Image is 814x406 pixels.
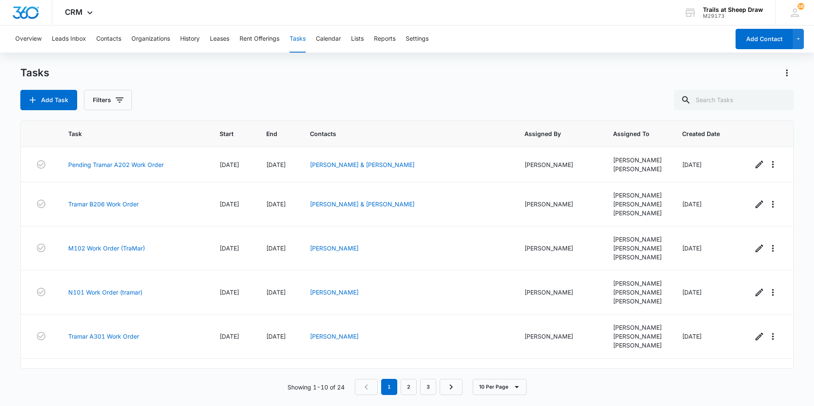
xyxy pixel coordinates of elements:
[613,129,650,138] span: Assigned To
[797,3,804,10] div: notifications count
[220,245,239,252] span: [DATE]
[20,90,77,110] button: Add Task
[266,245,286,252] span: [DATE]
[68,332,139,341] a: Tramar A301 Work Order
[266,129,277,138] span: End
[682,333,702,340] span: [DATE]
[682,200,702,208] span: [DATE]
[15,25,42,53] button: Overview
[613,244,662,253] div: [PERSON_NAME]
[524,332,593,341] div: [PERSON_NAME]
[210,25,229,53] button: Leases
[68,160,164,169] a: Pending Tramar A202 Work Order
[524,200,593,209] div: [PERSON_NAME]
[310,289,359,296] a: [PERSON_NAME]
[797,3,804,10] span: 38
[736,29,793,49] button: Add Contact
[613,235,662,244] div: [PERSON_NAME]
[220,129,234,138] span: Start
[703,6,763,13] div: account name
[524,160,593,169] div: [PERSON_NAME]
[84,90,132,110] button: Filters
[703,13,763,19] div: account id
[20,67,49,79] h1: Tasks
[287,383,345,392] p: Showing 1-10 of 24
[351,25,364,53] button: Lists
[613,279,662,288] div: [PERSON_NAME]
[65,8,83,17] span: CRM
[266,333,286,340] span: [DATE]
[613,367,662,376] div: [PERSON_NAME]
[524,244,593,253] div: [PERSON_NAME]
[240,25,279,53] button: Rent Offerings
[316,25,341,53] button: Calendar
[613,297,662,306] div: [PERSON_NAME]
[440,379,463,395] a: Next Page
[613,191,662,200] div: [PERSON_NAME]
[682,129,720,138] span: Created Date
[310,129,492,138] span: Contacts
[266,200,286,208] span: [DATE]
[180,25,200,53] button: History
[406,25,429,53] button: Settings
[613,209,662,217] div: [PERSON_NAME]
[290,25,306,53] button: Tasks
[220,161,239,168] span: [DATE]
[682,289,702,296] span: [DATE]
[310,200,415,208] a: [PERSON_NAME] & [PERSON_NAME]
[613,200,662,209] div: [PERSON_NAME]
[613,164,662,173] div: [PERSON_NAME]
[682,161,702,168] span: [DATE]
[613,323,662,332] div: [PERSON_NAME]
[374,25,396,53] button: Reports
[131,25,170,53] button: Organizations
[613,253,662,261] div: [PERSON_NAME]
[780,66,794,80] button: Actions
[613,156,662,164] div: [PERSON_NAME]
[524,288,593,297] div: [PERSON_NAME]
[401,379,417,395] a: Page 2
[310,161,415,168] a: [PERSON_NAME] & [PERSON_NAME]
[220,289,239,296] span: [DATE]
[613,332,662,341] div: [PERSON_NAME]
[613,288,662,297] div: [PERSON_NAME]
[68,200,139,209] a: Tramar B206 Work Order
[68,244,145,253] a: M102 Work Order (TraMar)
[266,161,286,168] span: [DATE]
[220,200,239,208] span: [DATE]
[96,25,121,53] button: Contacts
[473,379,527,395] button: 10 Per Page
[266,289,286,296] span: [DATE]
[355,379,463,395] nav: Pagination
[220,333,239,340] span: [DATE]
[310,245,359,252] a: [PERSON_NAME]
[420,379,436,395] a: Page 3
[68,129,187,138] span: Task
[613,341,662,350] div: [PERSON_NAME]
[674,90,794,110] input: Search Tasks
[68,288,142,297] a: N101 Work Order (tramar)
[381,379,397,395] em: 1
[524,129,580,138] span: Assigned By
[310,333,359,340] a: [PERSON_NAME]
[682,245,702,252] span: [DATE]
[52,25,86,53] button: Leads Inbox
